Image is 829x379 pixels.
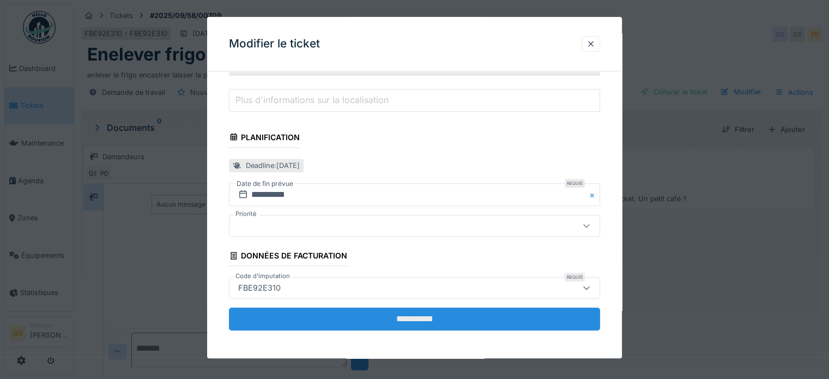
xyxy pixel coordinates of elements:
label: Date de fin prévue [235,178,294,190]
button: Close [588,183,600,206]
div: Requis [565,273,585,281]
label: Code d'imputation [233,272,292,281]
label: Plus d'informations sur la localisation [233,93,391,106]
h3: Modifier le ticket [229,37,320,51]
label: Priorité [233,209,259,219]
div: Requis [565,179,585,188]
div: Données de facturation [229,248,347,266]
div: Planification [229,129,300,148]
div: FBE92E310 [234,282,285,294]
div: Deadline : [DATE] [246,160,300,171]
